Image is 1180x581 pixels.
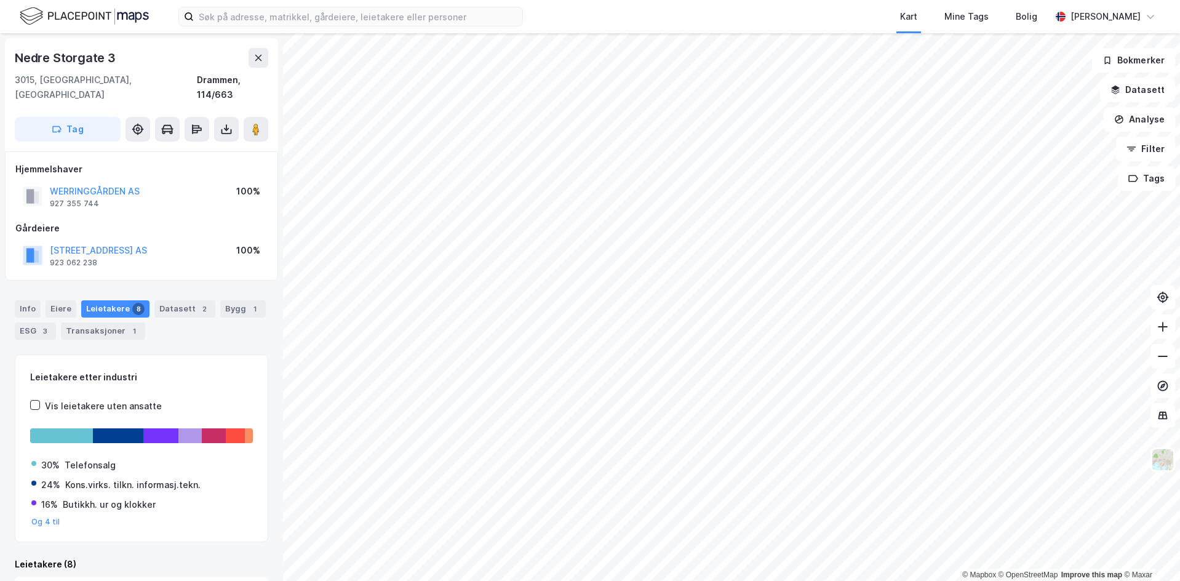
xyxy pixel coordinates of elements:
[999,571,1058,579] a: OpenStreetMap
[128,325,140,337] div: 1
[15,323,56,340] div: ESG
[15,162,268,177] div: Hjemmelshaver
[65,458,116,473] div: Telefonsalg
[1016,9,1037,24] div: Bolig
[81,300,149,318] div: Leietakere
[1116,137,1175,161] button: Filter
[1118,166,1175,191] button: Tags
[132,303,145,315] div: 8
[236,243,260,258] div: 100%
[944,9,989,24] div: Mine Tags
[249,303,261,315] div: 1
[197,73,268,102] div: Drammen, 114/663
[50,199,99,209] div: 927 355 744
[15,73,197,102] div: 3015, [GEOGRAPHIC_DATA], [GEOGRAPHIC_DATA]
[30,370,253,385] div: Leietakere etter industri
[1061,571,1122,579] a: Improve this map
[41,497,58,512] div: 16%
[962,571,996,579] a: Mapbox
[15,300,41,318] div: Info
[31,517,60,527] button: Og 4 til
[194,7,522,26] input: Søk på adresse, matrikkel, gårdeiere, leietakere eller personer
[45,399,162,414] div: Vis leietakere uten ansatte
[41,478,60,492] div: 24%
[15,221,268,236] div: Gårdeiere
[61,323,145,340] div: Transaksjoner
[220,300,266,318] div: Bygg
[15,557,268,572] div: Leietakere (8)
[39,325,51,337] div: 3
[1092,48,1175,73] button: Bokmerker
[1070,9,1141,24] div: [PERSON_NAME]
[20,6,149,27] img: logo.f888ab2527a4732fd821a326f86c7f29.svg
[41,458,60,473] div: 30%
[236,184,260,199] div: 100%
[198,303,210,315] div: 2
[15,117,121,142] button: Tag
[1118,522,1180,581] iframe: Chat Widget
[154,300,215,318] div: Datasett
[15,48,118,68] div: Nedre Storgate 3
[46,300,76,318] div: Eiere
[900,9,917,24] div: Kart
[1151,448,1174,471] img: Z
[1104,107,1175,132] button: Analyse
[1118,522,1180,581] div: Kontrollprogram for chat
[50,258,97,268] div: 923 062 238
[63,497,156,512] div: Butikkh. ur og klokker
[65,478,201,492] div: Kons.virks. tilkn. informasj.tekn.
[1100,78,1175,102] button: Datasett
